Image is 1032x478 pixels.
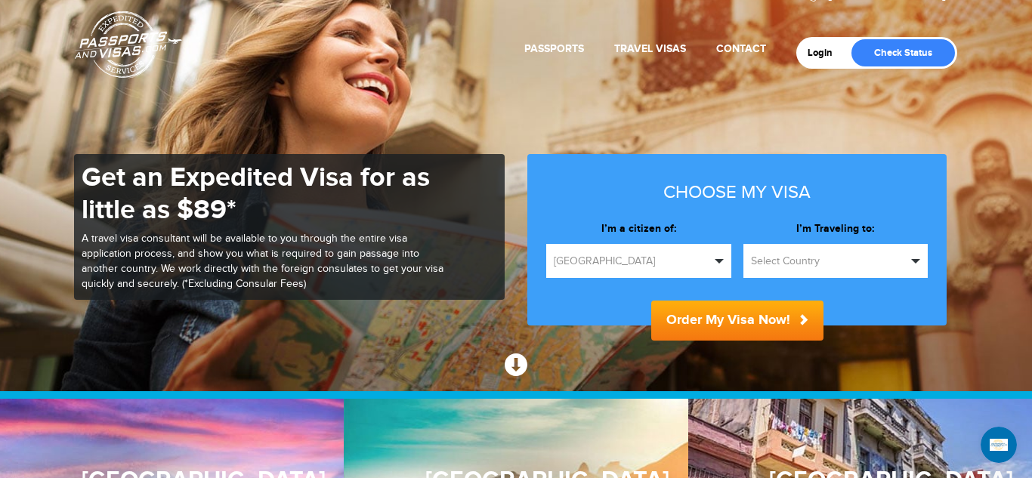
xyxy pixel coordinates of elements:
[743,244,928,278] button: Select Country
[743,221,928,236] label: I’m Traveling to:
[808,47,843,59] a: Login
[614,42,686,55] a: Travel Visas
[82,232,444,292] p: A travel visa consultant will be available to you through the entire visa application process, an...
[524,42,584,55] a: Passports
[554,254,710,269] span: [GEOGRAPHIC_DATA]
[546,183,928,202] h3: Choose my visa
[651,301,823,341] button: Order My Visa Now!
[75,11,182,79] a: Passports & [DOMAIN_NAME]
[82,162,444,227] h1: Get an Expedited Visa for as little as $89*
[751,254,907,269] span: Select Country
[716,42,766,55] a: Contact
[546,221,731,236] label: I’m a citizen of:
[981,427,1017,463] iframe: Intercom live chat
[851,39,955,66] a: Check Status
[546,244,731,278] button: [GEOGRAPHIC_DATA]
